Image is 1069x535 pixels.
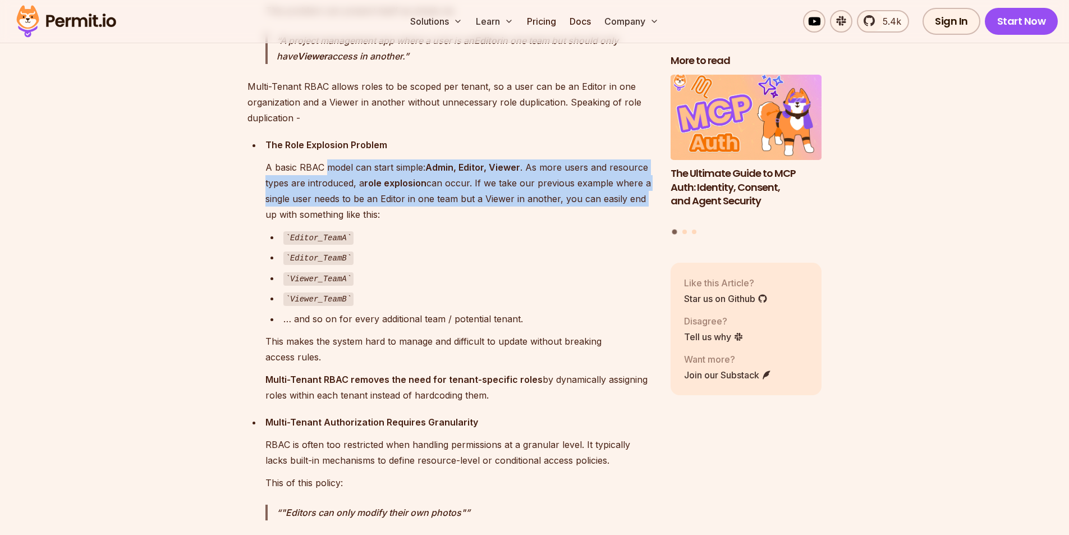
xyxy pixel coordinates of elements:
[283,311,653,327] div: … and so on for every additional team / potential tenant.
[985,8,1058,35] a: Start Now
[684,352,772,365] p: Want more?
[425,162,520,173] strong: Admin, Editor, Viewer
[684,330,744,343] a: Tell us why
[671,75,822,160] img: The Ultimate Guide to MCP Auth: Identity, Consent, and Agent Security
[265,475,653,491] p: This of this policy:
[684,291,768,305] a: Star us on Github
[265,139,387,150] strong: The Role Explosion Problem
[671,166,822,208] h3: The Ultimate Guide to MCP Auth: Identity, Consent, and Agent Security
[265,333,653,365] p: This makes the system hard to manage and difficult to update without breaking access rules.
[684,368,772,381] a: Join our Substack
[265,417,478,428] strong: Multi-Tenant Authorization Requires Granularity
[283,292,354,306] code: Viewer_TeamB
[265,374,543,385] strong: Multi-Tenant RBAC removes the need for tenant-specific roles
[671,54,822,68] h2: More to read
[265,437,653,468] p: RBAC is often too restricted when handling permissions at a granular level. It typically lacks bu...
[565,10,595,33] a: Docs
[283,252,354,265] code: Editor_TeamB
[283,272,354,286] code: Viewer_TeamA
[682,229,687,234] button: Go to slide 2
[923,8,980,35] a: Sign In
[684,314,744,327] p: Disagree?
[297,51,327,62] strong: Viewer
[283,231,354,245] code: Editor_TeamA
[471,10,518,33] button: Learn
[876,15,901,28] span: 5.4k
[265,372,653,403] p: by dynamically assigning roles within each tenant instead of hardcoding them.
[11,2,121,40] img: Permit logo
[277,33,653,64] p: A project management app where a user is an in one team but should only have access in another.
[684,276,768,289] p: Like this Article?
[600,10,663,33] button: Company
[671,75,822,236] div: Posts
[522,10,561,33] a: Pricing
[857,10,909,33] a: 5.4k
[364,177,426,189] strong: role explosion
[692,229,696,234] button: Go to slide 3
[671,75,822,222] a: The Ultimate Guide to MCP Auth: Identity, Consent, and Agent SecurityThe Ultimate Guide to MCP Au...
[277,505,653,520] p: "Editors can only modify their own photos"
[265,159,653,222] p: A basic RBAC model can start simple: . As more users and resource types are introduced, a can occ...
[671,75,822,222] li: 1 of 3
[247,79,653,126] p: Multi-Tenant RBAC allows roles to be scoped per tenant, so a user can be an Editor in one organiz...
[406,10,467,33] button: Solutions
[672,229,677,234] button: Go to slide 1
